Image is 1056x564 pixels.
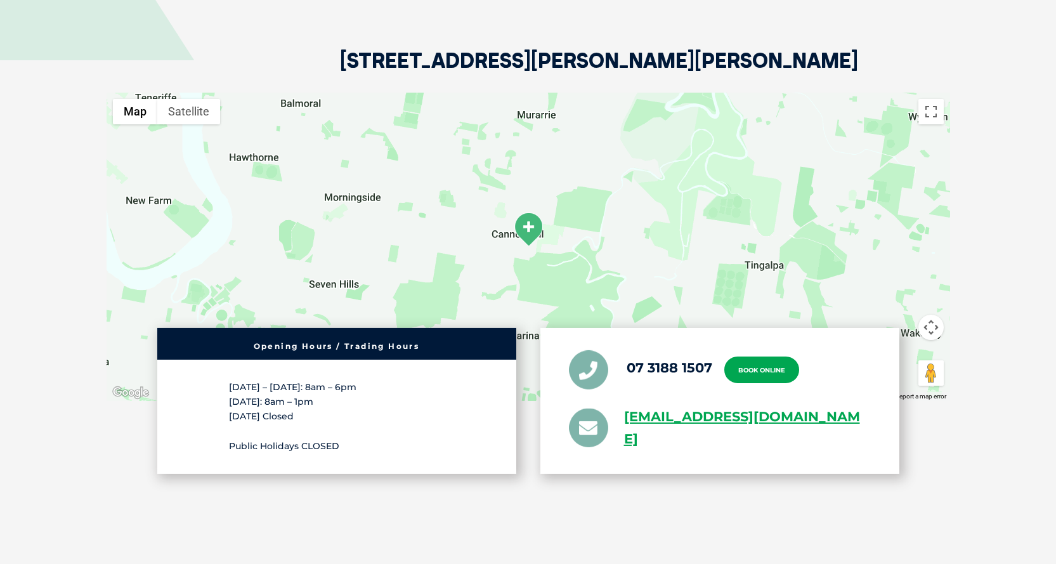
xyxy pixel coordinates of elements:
a: 07 3188 1507 [627,359,712,375]
h2: [STREET_ADDRESS][PERSON_NAME][PERSON_NAME] [340,50,858,93]
p: [DATE] – [DATE]: 8am – 6pm [DATE]: 8am – 1pm [DATE] Closed [229,380,445,424]
button: Toggle fullscreen view [918,99,944,124]
p: Public Holidays CLOSED [229,439,445,454]
button: Show street map [113,99,157,124]
a: [EMAIL_ADDRESS][DOMAIN_NAME] [624,406,871,450]
a: Book Online [724,357,799,383]
h6: Opening Hours / Trading Hours [164,343,510,350]
button: Show satellite imagery [157,99,220,124]
button: Map camera controls [918,315,944,340]
button: Search [1031,58,1044,70]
